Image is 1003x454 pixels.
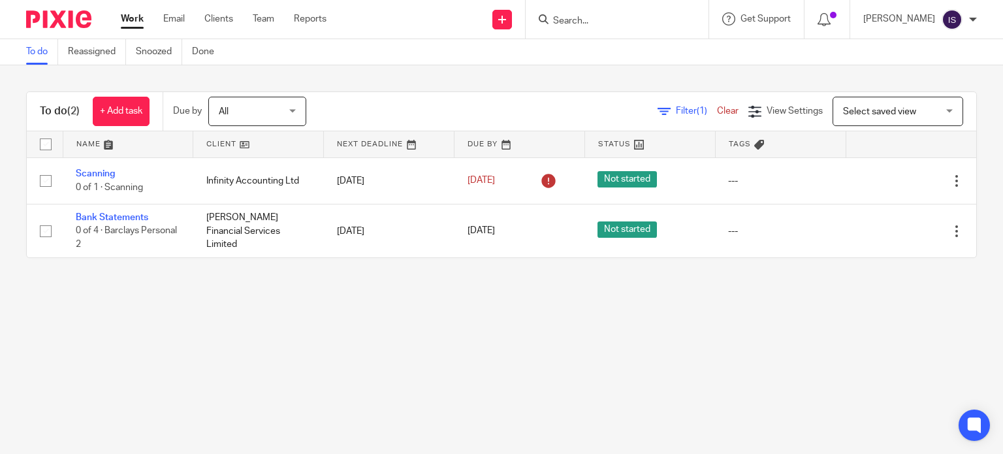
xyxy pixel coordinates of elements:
[40,105,80,118] h1: To do
[597,221,657,238] span: Not started
[728,174,833,187] div: ---
[324,157,454,204] td: [DATE]
[163,12,185,25] a: Email
[76,227,177,250] span: 0 of 4 · Barclays Personal 2
[26,10,91,28] img: Pixie
[552,16,669,27] input: Search
[717,106,739,116] a: Clear
[67,106,80,116] span: (2)
[173,105,202,118] p: Due by
[76,169,115,178] a: Scanning
[76,183,143,192] span: 0 of 1 · Scanning
[294,12,326,25] a: Reports
[136,39,182,65] a: Snoozed
[740,14,791,24] span: Get Support
[468,176,495,186] span: [DATE]
[676,106,717,116] span: Filter
[193,157,324,204] td: Infinity Accounting Ltd
[26,39,58,65] a: To do
[68,39,126,65] a: Reassigned
[253,12,274,25] a: Team
[468,227,495,236] span: [DATE]
[192,39,224,65] a: Done
[767,106,823,116] span: View Settings
[728,225,833,238] div: ---
[93,97,150,126] a: + Add task
[843,107,916,116] span: Select saved view
[219,107,229,116] span: All
[121,12,144,25] a: Work
[597,171,657,187] span: Not started
[942,9,963,30] img: svg%3E
[729,140,751,148] span: Tags
[697,106,707,116] span: (1)
[863,12,935,25] p: [PERSON_NAME]
[324,204,454,257] td: [DATE]
[204,12,233,25] a: Clients
[193,204,324,257] td: [PERSON_NAME] Financial Services Limited
[76,213,148,222] a: Bank Statements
